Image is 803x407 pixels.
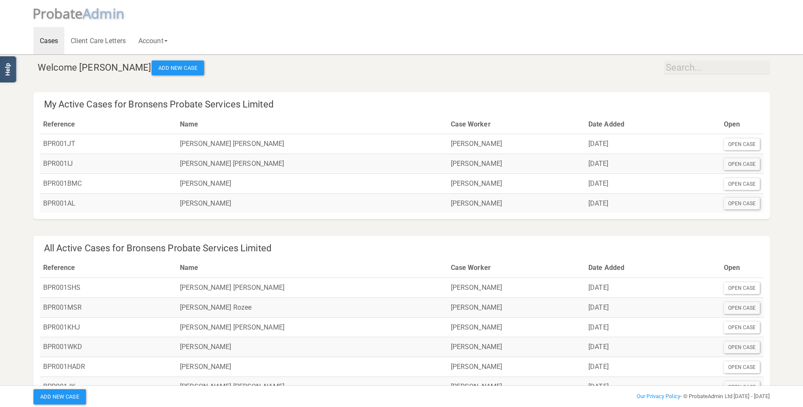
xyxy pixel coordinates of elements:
[40,115,177,134] th: Reference
[177,297,447,317] td: [PERSON_NAME] Rozee
[585,278,720,297] td: [DATE]
[40,317,177,337] td: BPR001KHJ
[720,258,764,278] th: Open
[724,282,760,294] div: Open Case
[585,357,720,377] td: [DATE]
[447,258,585,278] th: Case Worker
[40,297,177,317] td: BPR001MSR
[585,258,720,278] th: Date Added
[33,27,65,54] a: Cases
[447,337,585,357] td: [PERSON_NAME]
[585,134,720,154] td: [DATE]
[447,154,585,173] td: [PERSON_NAME]
[447,134,585,154] td: [PERSON_NAME]
[447,297,585,317] td: [PERSON_NAME]
[724,158,760,170] div: Open Case
[637,393,680,399] a: Our Privacy Policy
[40,258,177,278] th: Reference
[585,173,720,193] td: [DATE]
[40,278,177,297] td: BPR001SHS
[724,341,760,353] div: Open Case
[526,391,776,401] div: - © ProbateAdmin Ltd [DATE] - [DATE]
[64,27,132,54] a: Client Care Letters
[40,377,177,396] td: BPR001JK
[83,4,124,22] span: A
[447,278,585,297] td: [PERSON_NAME]
[41,4,83,22] span: robate
[585,115,720,134] th: Date Added
[177,317,447,337] td: [PERSON_NAME] [PERSON_NAME]
[585,154,720,173] td: [DATE]
[40,357,177,377] td: BPR001HADR
[177,154,447,173] td: [PERSON_NAME] [PERSON_NAME]
[177,258,447,278] th: Name
[724,381,760,393] div: Open Case
[585,193,720,213] td: [DATE]
[447,115,585,134] th: Case Worker
[447,173,585,193] td: [PERSON_NAME]
[720,115,764,134] th: Open
[38,60,770,76] h4: Welcome [PERSON_NAME]
[585,317,720,337] td: [DATE]
[447,377,585,396] td: [PERSON_NAME]
[724,138,760,150] div: Open Case
[44,243,764,253] h4: All Active Cases for Bronsens Probate Services Limited
[724,322,760,333] div: Open Case
[33,4,83,22] span: P
[177,173,447,193] td: [PERSON_NAME]
[132,27,174,54] a: Account
[177,278,447,297] td: [PERSON_NAME] [PERSON_NAME]
[177,337,447,357] td: [PERSON_NAME]
[724,361,760,373] div: Open Case
[724,302,760,314] div: Open Case
[447,317,585,337] td: [PERSON_NAME]
[91,4,124,22] span: dmin
[664,60,770,74] input: Search...
[585,337,720,357] td: [DATE]
[40,134,177,154] td: BPR001JT
[585,297,720,317] td: [DATE]
[447,193,585,213] td: [PERSON_NAME]
[724,198,760,209] div: Open Case
[33,389,86,404] button: Add New Case
[724,178,760,190] div: Open Case
[177,377,447,396] td: [PERSON_NAME] [PERSON_NAME]
[44,99,764,110] h4: My Active Cases for Bronsens Probate Services Limited
[40,173,177,193] td: BPR001BMC
[177,193,447,213] td: [PERSON_NAME]
[177,357,447,377] td: [PERSON_NAME]
[40,193,177,213] td: BPR001AL
[447,357,585,377] td: [PERSON_NAME]
[40,337,177,357] td: BPR001WKD
[40,154,177,173] td: BPR001IJ
[177,134,447,154] td: [PERSON_NAME] [PERSON_NAME]
[152,60,204,76] button: Add New Case
[585,377,720,396] td: [DATE]
[177,115,447,134] th: Name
